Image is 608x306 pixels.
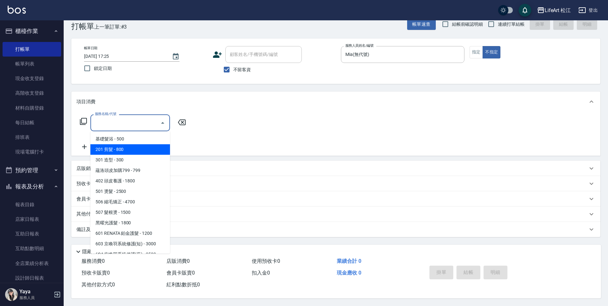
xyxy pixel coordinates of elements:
[3,162,61,179] button: 預約管理
[252,258,280,264] span: 使用預收卡 0
[168,49,183,64] button: Choose date, selected date is 2025-10-15
[3,23,61,39] button: 櫃檯作業
[90,165,170,176] span: 蘊洛頭皮加購799 - 799
[94,65,112,72] span: 鎖定日期
[3,227,61,241] a: 互助日報表
[90,228,170,239] span: 601 RENATA 鉑金護髮 - 1200
[337,270,361,276] span: 現金應收 0
[8,6,26,14] img: Logo
[483,46,500,58] button: 不指定
[252,270,270,276] span: 扣入金 0
[3,145,61,159] a: 現場電腦打卡
[3,86,61,100] a: 高階收支登錄
[3,101,61,115] a: 材料自購登錄
[84,51,166,62] input: YYYY/MM/DD hh:mm
[3,57,61,71] a: 帳單列表
[3,212,61,227] a: 店家日報表
[3,178,61,195] button: 報表及分析
[94,23,127,31] span: 上一筆訂單:#3
[3,115,61,130] a: 每日結帳
[71,22,94,31] h3: 打帳單
[3,271,61,285] a: 設計師日報表
[407,18,436,30] button: 帳單速查
[3,71,61,86] a: 現金收支登錄
[90,197,170,207] span: 506 縮毛矯正 - 4700
[82,248,111,255] p: 隱藏業績明細
[90,249,170,260] span: 604 京喚羽系統修護(長) - 3500
[71,161,600,176] div: 店販銷售
[233,66,251,73] span: 不留客資
[3,130,61,145] a: 排班表
[5,288,18,301] img: Person
[90,207,170,218] span: 507 髮根燙 - 1500
[498,21,525,28] span: 連續打單結帳
[76,180,100,187] p: 預收卡販賣
[71,207,600,222] div: 其他付款方式
[76,196,100,202] p: 會員卡銷售
[337,258,361,264] span: 業績合計 0
[90,186,170,197] span: 501 燙髮 - 2500
[84,46,97,51] label: 帳單日期
[166,270,195,276] span: 會員卡販賣 0
[71,222,600,237] div: 備註及來源
[3,256,61,271] a: 全店業績分析表
[90,176,170,186] span: 402 頭皮養護 - 1800
[71,191,600,207] div: 會員卡銷售
[19,295,52,301] p: 服務人員
[166,258,190,264] span: 店販消費 0
[81,258,105,264] span: 服務消費 0
[81,270,110,276] span: 預收卡販賣 0
[166,282,200,288] span: 紅利點數折抵 0
[345,43,373,48] label: 服務人員姓名/編號
[90,155,170,165] span: 301 造型 - 300
[81,282,115,288] span: 其他付款方式 0
[19,289,52,295] h5: Yaya
[71,176,600,191] div: 預收卡販賣
[3,197,61,212] a: 報表目錄
[545,6,571,14] div: LifeArt 松江
[158,118,168,128] button: Close
[576,4,600,16] button: 登出
[90,144,170,155] span: 201 剪髮 - 800
[76,99,95,105] p: 項目消費
[71,92,600,112] div: 項目消費
[519,4,531,17] button: save
[95,112,116,116] label: 服務名稱/代號
[76,165,95,172] p: 店販銷售
[470,46,483,58] button: 指定
[90,239,170,249] span: 603 京喚羽系統修護(短) - 3000
[534,4,574,17] button: LifeArt 松江
[3,241,61,256] a: 互助點數明細
[76,211,108,218] p: 其他付款方式
[76,226,100,233] p: 備註及來源
[90,134,170,144] span: 基礎髮浴 - 500
[3,42,61,57] a: 打帳單
[452,21,483,28] span: 結帳前確認明細
[90,218,170,228] span: 黑曜光護髮 - 1800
